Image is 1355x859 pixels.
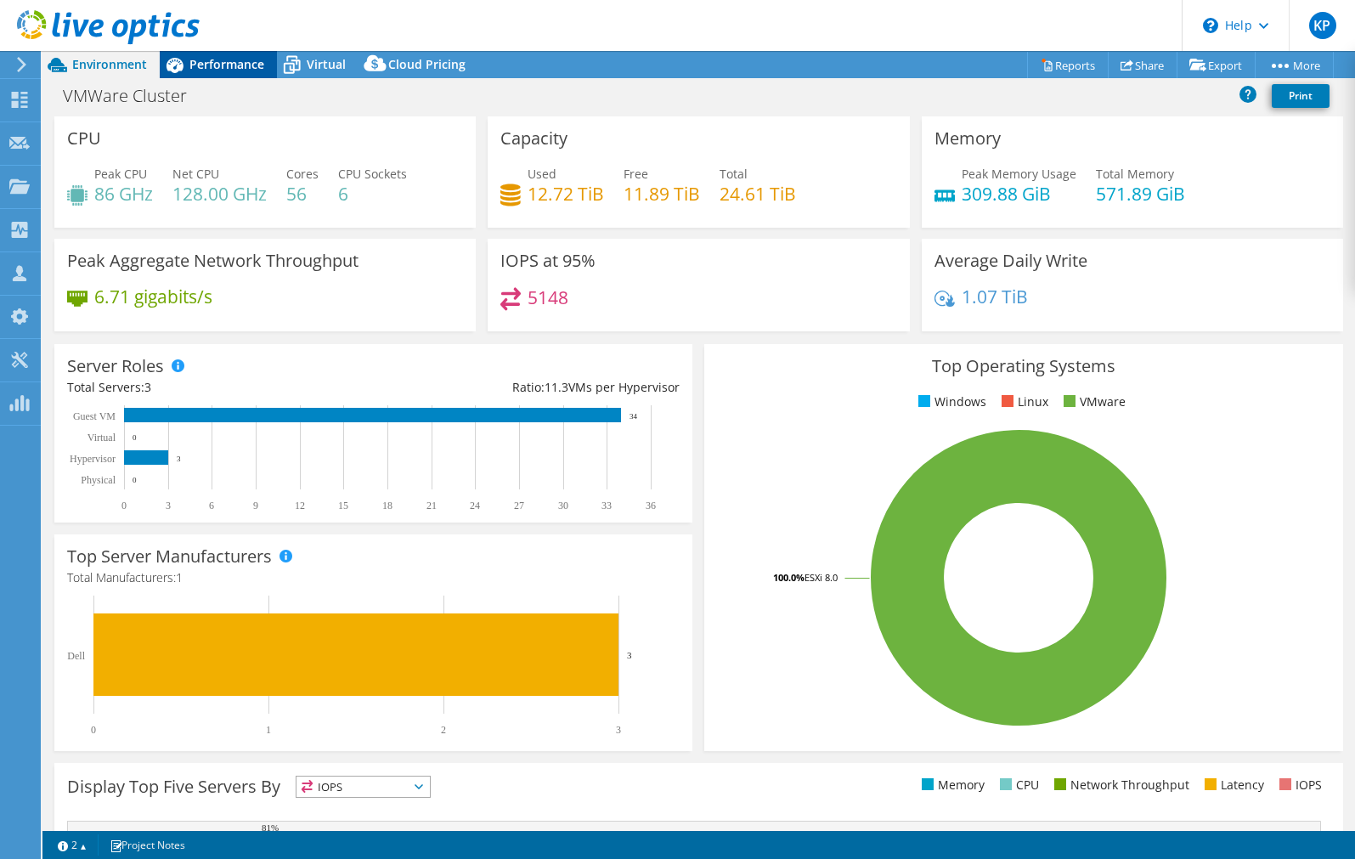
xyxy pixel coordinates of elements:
[176,569,183,585] span: 1
[172,184,267,203] h4: 128.00 GHz
[934,129,1001,148] h3: Memory
[1255,52,1334,78] a: More
[773,571,805,584] tspan: 100.0%
[338,166,407,182] span: CPU Sockets
[166,500,171,511] text: 3
[646,500,656,511] text: 36
[133,433,137,442] text: 0
[91,724,96,736] text: 0
[1059,393,1126,411] li: VMware
[94,166,147,182] span: Peak CPU
[382,500,392,511] text: 18
[70,453,116,465] text: Hypervisor
[94,287,212,306] h4: 6.71 gigabits/s
[98,834,197,856] a: Project Notes
[426,500,437,511] text: 21
[209,500,214,511] text: 6
[997,393,1048,411] li: Linux
[917,776,985,794] li: Memory
[133,476,137,484] text: 0
[338,184,407,203] h4: 6
[262,822,279,833] text: 81%
[720,184,796,203] h4: 24.61 TiB
[514,500,524,511] text: 27
[1108,52,1177,78] a: Share
[500,129,567,148] h3: Capacity
[616,724,621,736] text: 3
[266,724,271,736] text: 1
[624,184,700,203] h4: 11.89 TiB
[1309,12,1336,39] span: KP
[1050,776,1189,794] li: Network Throughput
[177,455,181,463] text: 3
[67,378,374,397] div: Total Servers:
[46,834,99,856] a: 2
[470,500,480,511] text: 24
[627,650,632,660] text: 3
[67,568,680,587] h4: Total Manufacturers:
[528,288,568,307] h4: 5148
[717,357,1330,376] h3: Top Operating Systems
[374,378,680,397] div: Ratio: VMs per Hypervisor
[545,379,568,395] span: 11.3
[94,184,153,203] h4: 86 GHz
[286,184,319,203] h4: 56
[67,251,359,270] h3: Peak Aggregate Network Throughput
[996,776,1039,794] li: CPU
[67,547,272,566] h3: Top Server Manufacturers
[189,56,264,72] span: Performance
[1096,184,1185,203] h4: 571.89 GiB
[1275,776,1322,794] li: IOPS
[67,650,85,662] text: Dell
[253,500,258,511] text: 9
[72,56,147,72] span: Environment
[962,287,1028,306] h4: 1.07 TiB
[1203,18,1218,33] svg: \n
[172,166,219,182] span: Net CPU
[630,412,638,421] text: 34
[73,410,116,422] text: Guest VM
[1027,52,1109,78] a: Reports
[441,724,446,736] text: 2
[121,500,127,511] text: 0
[805,571,838,584] tspan: ESXi 8.0
[528,184,604,203] h4: 12.72 TiB
[962,184,1076,203] h4: 309.88 GiB
[558,500,568,511] text: 30
[286,166,319,182] span: Cores
[67,357,164,376] h3: Server Roles
[295,500,305,511] text: 12
[67,129,101,148] h3: CPU
[388,56,466,72] span: Cloud Pricing
[81,474,116,486] text: Physical
[88,432,116,444] text: Virtual
[55,87,213,105] h1: VMWare Cluster
[934,251,1087,270] h3: Average Daily Write
[1177,52,1256,78] a: Export
[720,166,748,182] span: Total
[307,56,346,72] span: Virtual
[144,379,151,395] span: 3
[1272,84,1330,108] a: Print
[914,393,986,411] li: Windows
[528,166,556,182] span: Used
[962,166,1076,182] span: Peak Memory Usage
[1096,166,1174,182] span: Total Memory
[601,500,612,511] text: 33
[624,166,648,182] span: Free
[296,777,430,797] span: IOPS
[1200,776,1264,794] li: Latency
[338,500,348,511] text: 15
[500,251,596,270] h3: IOPS at 95%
